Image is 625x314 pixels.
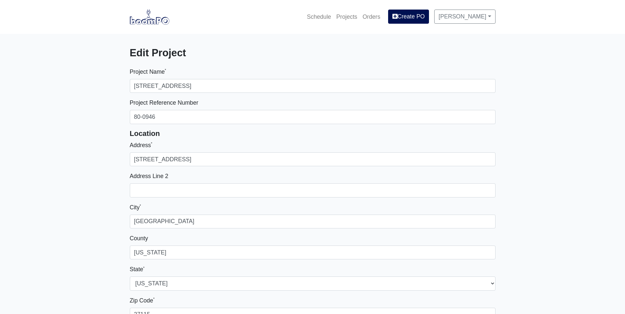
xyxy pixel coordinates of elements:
[130,265,145,274] label: State
[130,203,141,212] label: City
[130,67,166,76] label: Project Name
[130,234,148,243] label: County
[130,9,169,24] img: boomPO
[130,171,168,181] label: Address Line 2
[434,10,495,23] a: [PERSON_NAME]
[360,10,383,24] a: Orders
[130,129,496,138] h5: Location
[304,10,333,24] a: Schedule
[130,98,198,107] label: Project Reference Number
[388,10,429,23] a: Create PO
[334,10,360,24] a: Projects
[130,47,308,59] h3: Edit Project
[130,296,155,305] label: Zip Code
[130,141,153,150] label: Address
